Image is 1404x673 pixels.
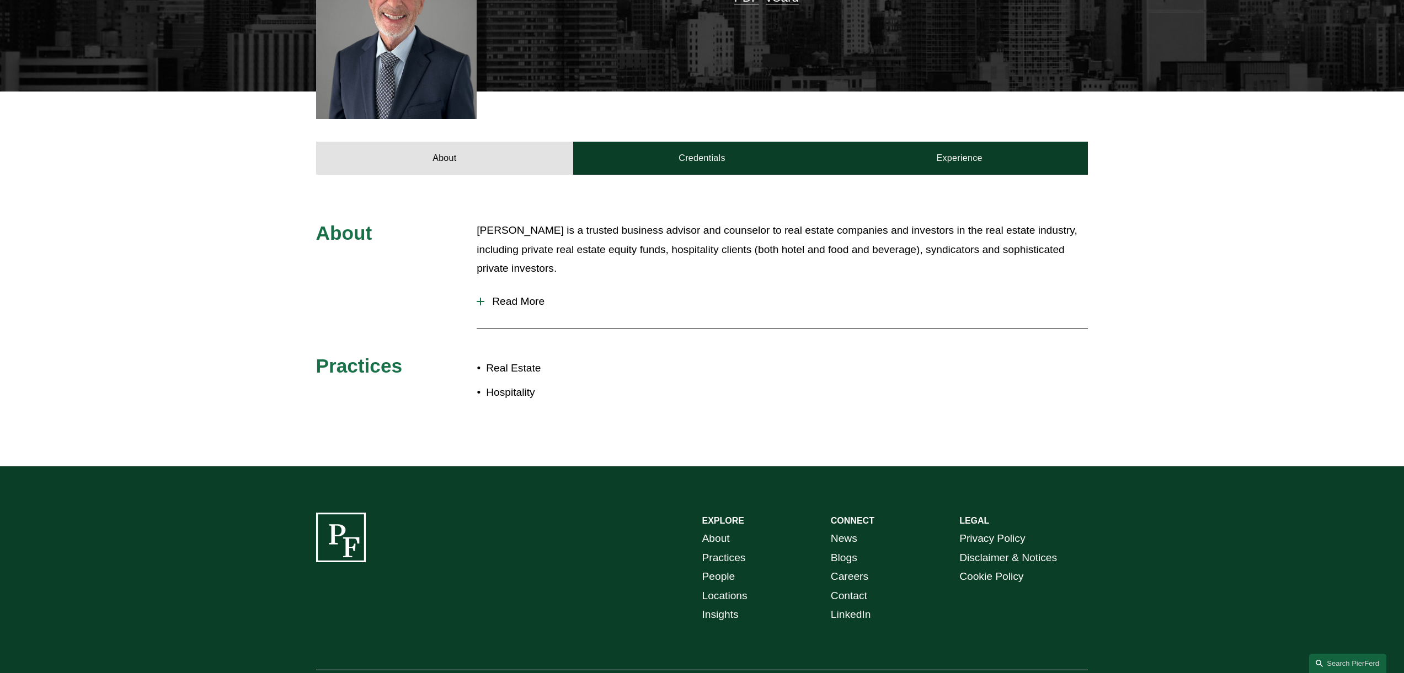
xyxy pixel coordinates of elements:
a: Experience [831,142,1088,175]
span: Read More [484,295,1088,308]
a: LinkedIn [831,605,871,624]
a: People [702,567,735,586]
p: [PERSON_NAME] is a trusted business advisor and counselor to real estate companies and investors ... [477,221,1088,278]
a: Disclaimer & Notices [959,548,1057,568]
strong: CONNECT [831,516,874,525]
a: Practices [702,548,746,568]
a: Locations [702,586,748,606]
a: Careers [831,567,868,586]
a: Search this site [1309,654,1386,673]
button: Read More [477,287,1088,316]
a: About [702,529,730,548]
a: About [316,142,574,175]
a: Credentials [573,142,831,175]
p: Real Estate [486,359,702,378]
a: News [831,529,857,548]
a: Blogs [831,548,857,568]
strong: LEGAL [959,516,989,525]
a: Contact [831,586,867,606]
span: Practices [316,355,403,376]
span: About [316,222,372,244]
p: Hospitality [486,383,702,402]
a: Cookie Policy [959,567,1023,586]
a: Privacy Policy [959,529,1025,548]
strong: EXPLORE [702,516,744,525]
a: Insights [702,605,739,624]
